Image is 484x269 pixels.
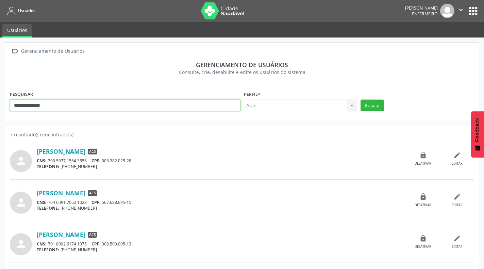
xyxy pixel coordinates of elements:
[419,235,427,242] i: lock
[37,241,47,247] span: CNS:
[244,89,260,100] label: Perfil
[37,205,59,211] span: TELEFONE:
[37,247,406,253] div: [PHONE_NUMBER]
[88,149,97,155] span: ACS
[415,203,431,208] div: Desativar
[10,46,86,56] a:  Gerenciamento de Usuários
[37,189,85,197] a: [PERSON_NAME]
[37,199,47,205] span: CNS:
[20,46,86,56] div: Gerenciamento de Usuários
[467,5,479,17] button: apps
[15,69,469,76] div: Consulte, crie, desabilite e edite os usuários do sistema
[18,8,35,14] span: Usuários
[37,158,47,164] span: CNS:
[37,247,59,253] span: TELEFONE:
[91,199,101,205] span: CPF:
[10,131,474,138] div: 7 resultado(s) encontrado(s)
[405,5,438,11] div: [PERSON_NAME]
[37,164,59,169] span: TELEFONE:
[91,241,101,247] span: CPF:
[37,158,406,164] div: 700 5077 1564 3556 003.382.025-28
[88,232,97,238] span: ACS
[419,193,427,200] i: lock
[453,151,461,159] i: edit
[415,244,431,249] div: Desativar
[452,244,463,249] div: Editar
[452,161,463,166] div: Editar
[10,89,33,100] label: PESQUISAR
[5,5,35,16] a: Usuários
[412,11,438,17] span: Enfermeiro
[10,46,20,56] i: 
[37,148,85,155] a: [PERSON_NAME]
[440,4,454,18] img: img
[15,196,27,209] i: person
[453,193,461,200] i: edit
[37,199,406,205] div: 704 6091 7052 1028 567.688.695-15
[15,155,27,167] i: person
[15,61,469,69] div: Gerenciamento de usuários
[471,111,484,158] button: Feedback - Mostrar pesquisa
[419,151,427,159] i: lock
[15,238,27,250] i: person
[37,241,406,247] div: 701 8092 6174 1075 008.500.005-13
[474,118,481,142] span: Feedback
[454,4,467,18] button: 
[88,190,97,196] span: ACS
[361,100,384,111] button: Buscar
[37,164,406,169] div: [PHONE_NUMBER]
[91,158,101,164] span: CPF:
[453,235,461,242] i: edit
[2,24,32,38] a: Usuários
[37,205,406,211] div: [PHONE_NUMBER]
[457,6,465,14] i: 
[452,203,463,208] div: Editar
[415,161,431,166] div: Desativar
[37,231,85,238] a: [PERSON_NAME]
